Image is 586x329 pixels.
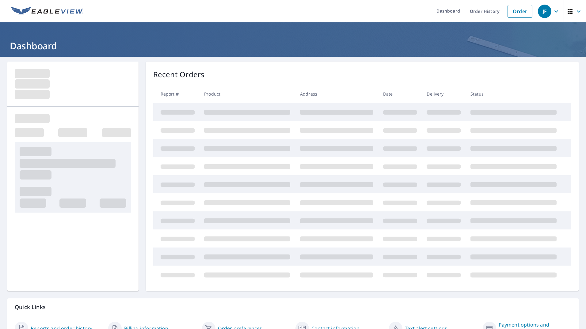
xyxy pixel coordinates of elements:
th: Delivery [422,85,466,103]
a: Order [508,5,532,18]
th: Date [378,85,422,103]
th: Product [199,85,295,103]
div: JF [538,5,551,18]
p: Recent Orders [153,69,205,80]
h1: Dashboard [7,40,579,52]
th: Address [295,85,378,103]
th: Report # [153,85,200,103]
p: Quick Links [15,303,571,311]
th: Status [466,85,561,103]
img: EV Logo [11,7,83,16]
